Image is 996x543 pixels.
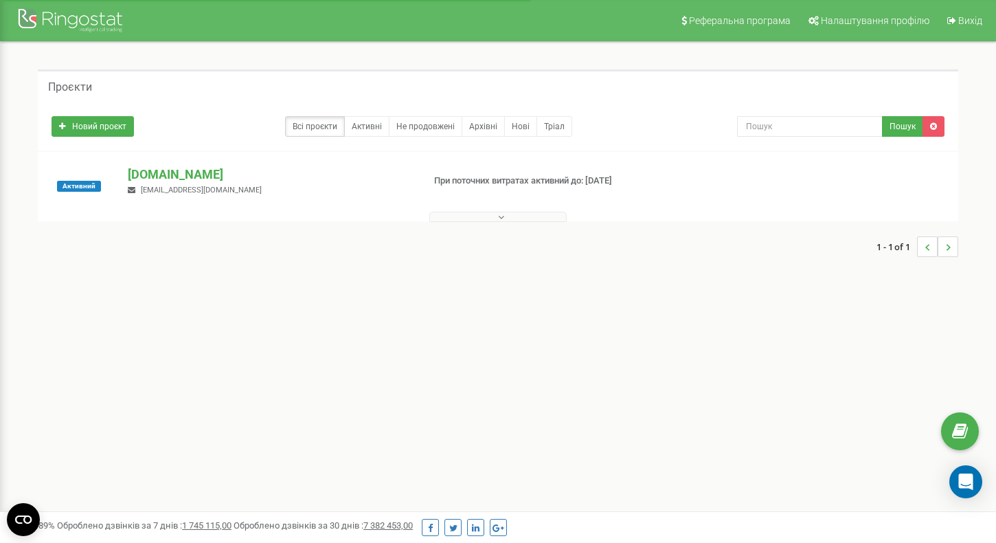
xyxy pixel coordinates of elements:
span: Активний [57,181,101,192]
a: Не продовжені [389,116,462,137]
div: Open Intercom Messenger [949,465,982,498]
a: Архівні [462,116,505,137]
span: Налаштування профілю [821,15,929,26]
span: [EMAIL_ADDRESS][DOMAIN_NAME] [141,186,262,195]
nav: ... [876,223,958,271]
span: Оброблено дзвінків за 7 днів : [57,520,231,531]
a: Тріал [536,116,572,137]
button: Пошук [882,116,923,137]
span: Вихід [958,15,982,26]
h5: Проєкти [48,81,92,93]
a: Новий проєкт [52,116,134,137]
span: Оброблено дзвінків за 30 днів : [234,520,413,531]
a: Активні [344,116,389,137]
a: Нові [504,116,537,137]
p: При поточних витратах активний до: [DATE] [434,175,642,188]
u: 1 745 115,00 [182,520,231,531]
input: Пошук [737,116,883,137]
span: Реферальна програма [689,15,791,26]
button: Open CMP widget [7,503,40,536]
span: 1 - 1 of 1 [876,236,917,257]
p: [DOMAIN_NAME] [128,166,411,184]
a: Всі проєкти [285,116,345,137]
u: 7 382 453,00 [363,520,413,531]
